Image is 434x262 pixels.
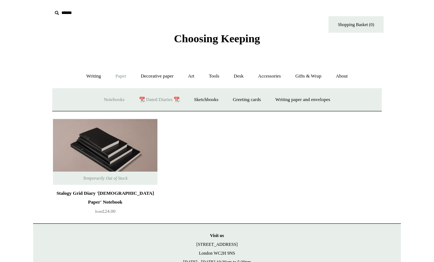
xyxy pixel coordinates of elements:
a: Shopping Basket (0) [328,16,384,33]
a: Sketchbooks [187,90,225,110]
div: Stalogy Grid Diary '[DEMOGRAPHIC_DATA] Paper' Notebook [55,189,156,207]
span: Temporarily Out of Stock [75,172,135,185]
span: from [95,209,102,213]
a: About [329,67,355,86]
a: Tools [202,67,226,86]
strong: Visit us [210,233,224,238]
a: Accessories [252,67,288,86]
a: Paper [109,67,133,86]
a: Gifts & Wrap [289,67,328,86]
span: Choosing Keeping [174,32,260,44]
a: Choosing Keeping [174,38,260,43]
a: Writing paper and envelopes [269,90,337,110]
a: Notebooks [97,90,131,110]
a: Art [181,67,201,86]
a: Stalogy Grid Diary 'Bible Paper' Notebook Stalogy Grid Diary 'Bible Paper' Notebook Temporarily O... [53,119,157,185]
a: Desk [227,67,250,86]
a: Decorative paper [134,67,180,86]
img: Stalogy Grid Diary 'Bible Paper' Notebook [53,119,157,185]
a: Greeting cards [226,90,267,110]
span: £24.00 [95,208,115,214]
a: Writing [80,67,108,86]
a: 📆 Dated Diaries 📆 [132,90,186,110]
a: Stalogy Grid Diary '[DEMOGRAPHIC_DATA] Paper' Notebook from£24.00 [53,189,157,219]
